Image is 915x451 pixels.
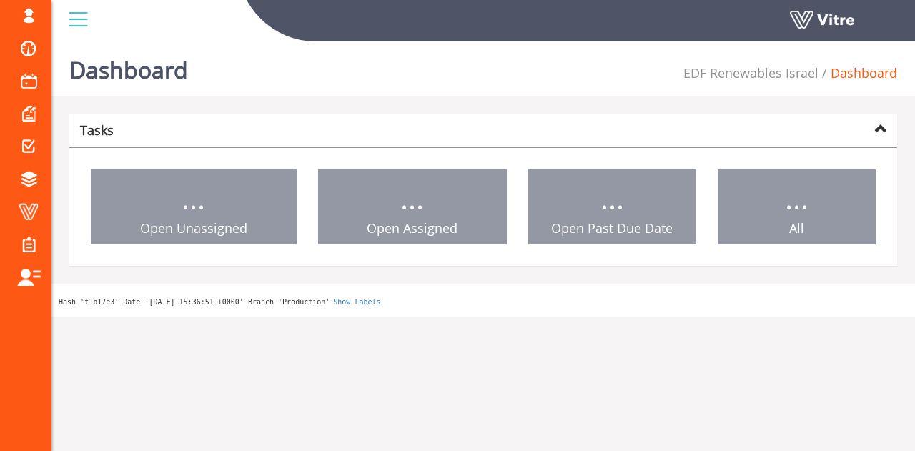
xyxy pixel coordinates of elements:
[551,219,673,237] span: Open Past Due Date
[367,219,457,237] span: Open Assigned
[718,169,876,245] a: ... All
[785,177,808,218] span: ...
[818,64,897,83] li: Dashboard
[318,169,508,245] a: ... Open Assigned
[789,219,804,237] span: All
[80,122,114,139] strong: Tasks
[59,298,330,306] span: Hash 'f1b17e3' Date '[DATE] 15:36:51 +0000' Branch 'Production'
[600,177,624,218] span: ...
[91,169,297,245] a: ... Open Unassigned
[182,177,205,218] span: ...
[528,169,696,245] a: ... Open Past Due Date
[333,298,380,306] a: Show Labels
[683,64,818,81] a: EDF Renewables Israel
[400,177,424,218] span: ...
[69,36,188,96] h1: Dashboard
[140,219,247,237] span: Open Unassigned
